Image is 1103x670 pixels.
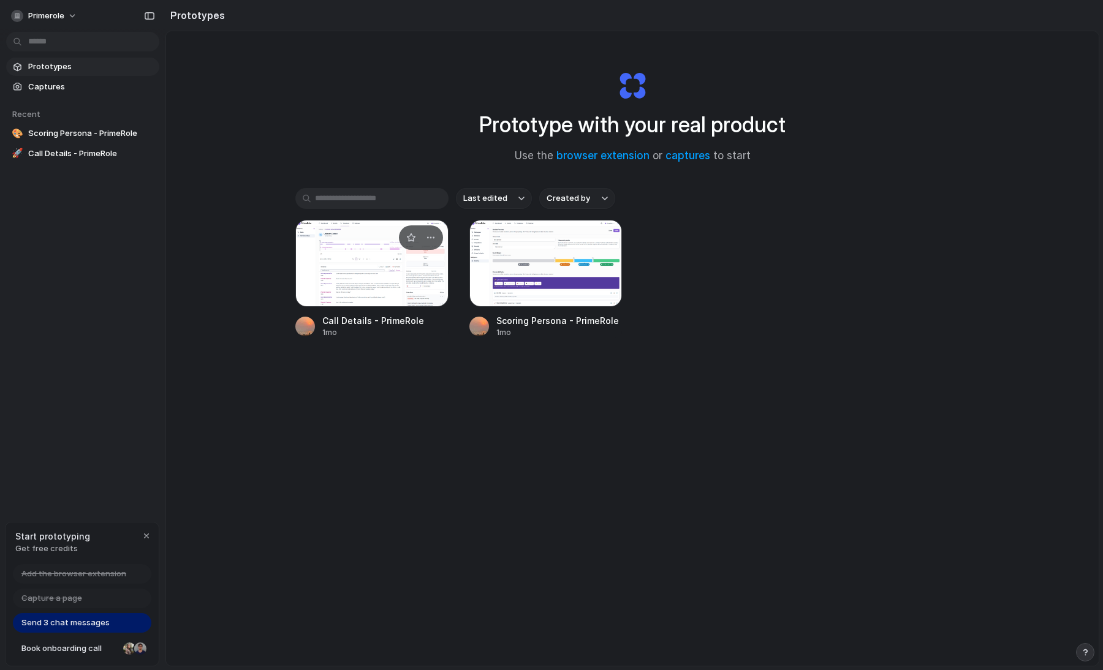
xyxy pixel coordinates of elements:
[28,148,154,160] span: Call Details - PrimeRole
[21,642,118,655] span: Book onboarding call
[469,220,623,338] a: Scoring Persona - PrimeRoleScoring Persona - PrimeRole1mo
[6,145,159,163] a: 🚀Call Details - PrimeRole
[28,10,64,22] span: primerole
[21,568,126,580] span: Add the browser extension
[15,530,90,543] span: Start prototyping
[165,8,225,23] h2: Prototypes
[15,543,90,555] span: Get free credits
[6,6,83,26] button: primerole
[295,220,449,338] a: Call Details - PrimeRoleCall Details - PrimeRole1mo
[12,109,40,119] span: Recent
[11,148,23,160] div: 🚀
[322,314,449,327] span: Call Details - PrimeRole
[133,641,148,656] div: Christian Iacullo
[556,149,650,162] a: browser extension
[6,78,159,96] a: Captures
[665,149,710,162] a: captures
[28,81,154,93] span: Captures
[456,188,532,209] button: Last edited
[539,188,615,209] button: Created by
[6,124,159,143] a: 🎨Scoring Persona - PrimeRole
[11,127,23,140] div: 🎨
[21,617,110,629] span: Send 3 chat messages
[463,192,507,205] span: Last edited
[479,108,786,141] h1: Prototype with your real product
[28,61,154,73] span: Prototypes
[322,327,449,338] div: 1mo
[496,327,623,338] div: 1mo
[122,641,137,656] div: Nicole Kubica
[547,192,590,205] span: Created by
[6,58,159,76] a: Prototypes
[496,314,623,327] span: Scoring Persona - PrimeRole
[515,148,751,164] span: Use the or to start
[13,639,151,658] a: Book onboarding call
[28,127,154,140] span: Scoring Persona - PrimeRole
[21,592,82,604] span: Capture a page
